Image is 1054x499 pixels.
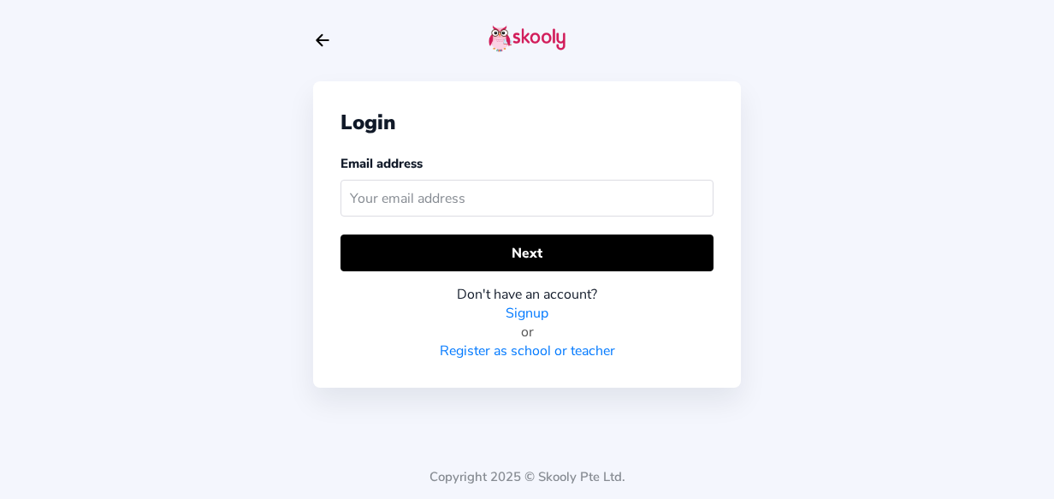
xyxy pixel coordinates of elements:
[489,25,565,52] img: skooly-logo.png
[313,31,332,50] button: arrow back outline
[340,180,714,217] input: Your email address
[440,342,615,360] a: Register as school or teacher
[340,109,714,136] div: Login
[340,155,423,172] label: Email address
[506,304,548,323] a: Signup
[340,323,714,342] div: or
[340,235,714,271] button: Next
[340,285,714,304] div: Don't have an account?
